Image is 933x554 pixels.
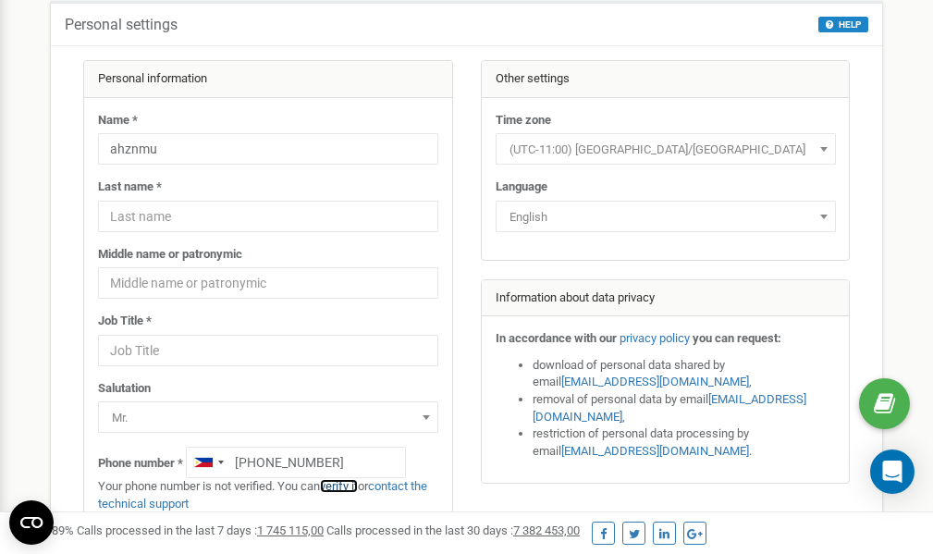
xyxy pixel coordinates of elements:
[561,444,749,458] a: [EMAIL_ADDRESS][DOMAIN_NAME]
[533,425,836,460] li: restriction of personal data processing by email .
[84,61,452,98] div: Personal information
[320,479,358,493] a: verify it
[496,133,836,165] span: (UTC-11:00) Pacific/Midway
[77,523,324,537] span: Calls processed in the last 7 days :
[98,478,438,512] p: Your phone number is not verified. You can or
[98,380,151,398] label: Salutation
[98,455,183,473] label: Phone number *
[620,331,690,345] a: privacy policy
[533,391,836,425] li: removal of personal data by email ,
[482,280,850,317] div: Information about data privacy
[98,179,162,196] label: Last name *
[98,133,438,165] input: Name
[561,375,749,388] a: [EMAIL_ADDRESS][DOMAIN_NAME]
[98,479,427,511] a: contact the technical support
[326,523,580,537] span: Calls processed in the last 30 days :
[98,313,152,330] label: Job Title *
[533,357,836,391] li: download of personal data shared by email ,
[186,447,406,478] input: +1-800-555-55-55
[98,267,438,299] input: Middle name or patronymic
[98,246,242,264] label: Middle name or patronymic
[98,201,438,232] input: Last name
[257,523,324,537] u: 1 745 115,00
[693,331,781,345] strong: you can request:
[65,17,178,33] h5: Personal settings
[98,401,438,433] span: Mr.
[502,137,829,163] span: (UTC-11:00) Pacific/Midway
[533,392,806,424] a: [EMAIL_ADDRESS][DOMAIN_NAME]
[496,331,617,345] strong: In accordance with our
[482,61,850,98] div: Other settings
[496,201,836,232] span: English
[818,17,868,32] button: HELP
[104,405,432,431] span: Mr.
[870,449,915,494] div: Open Intercom Messenger
[496,112,551,129] label: Time zone
[513,523,580,537] u: 7 382 453,00
[98,112,138,129] label: Name *
[187,448,229,477] div: Telephone country code
[496,179,547,196] label: Language
[9,500,54,545] button: Open CMP widget
[502,204,829,230] span: English
[98,335,438,366] input: Job Title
